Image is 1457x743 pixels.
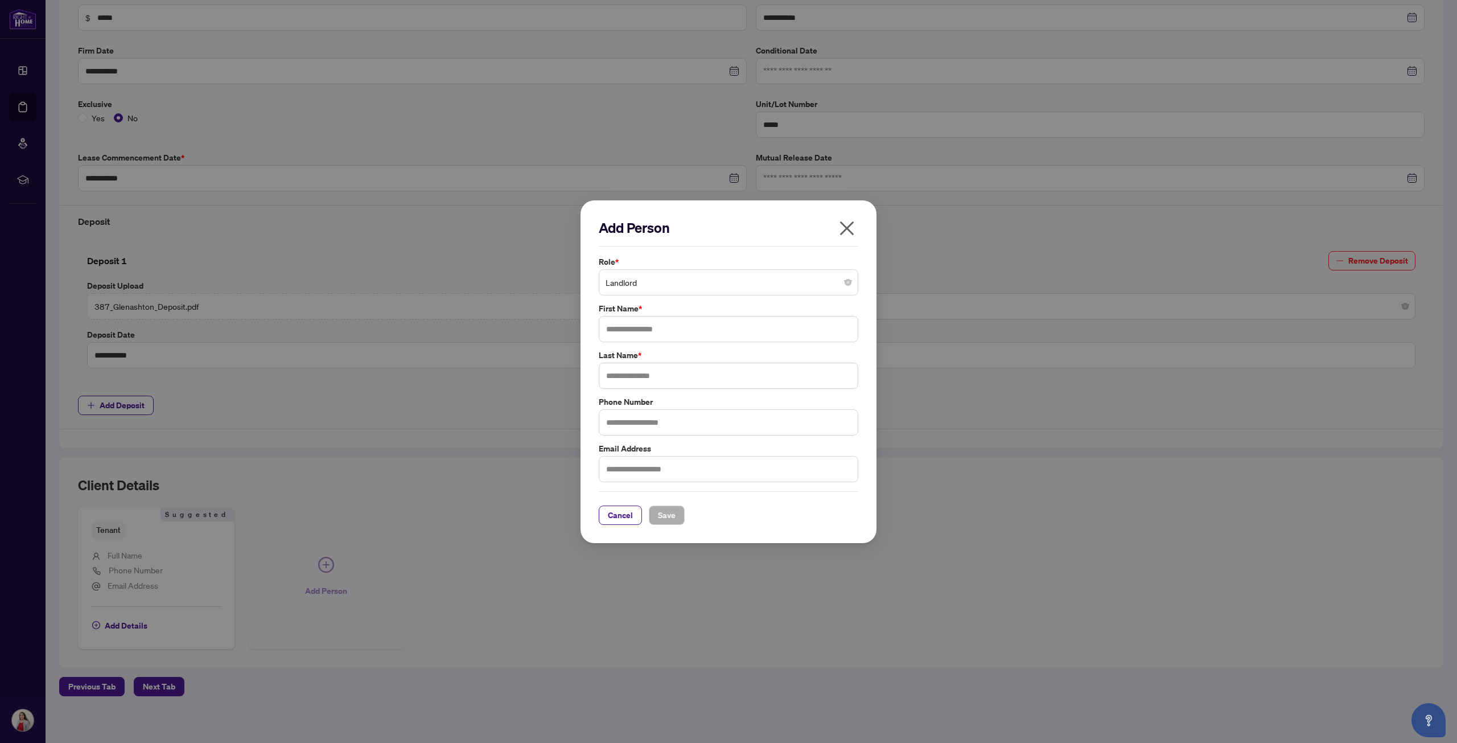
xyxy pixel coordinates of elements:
button: Cancel [599,505,642,524]
button: Save [649,505,685,524]
label: First Name [599,302,858,315]
label: Phone Number [599,395,858,408]
label: Last Name [599,349,858,362]
span: Landlord [606,272,851,293]
span: close [838,219,856,237]
span: close-circle [845,279,851,286]
label: Role [599,256,858,268]
button: Open asap [1411,703,1446,737]
span: Cancel [608,506,633,524]
h2: Add Person [599,219,858,237]
label: Email Address [599,442,858,454]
